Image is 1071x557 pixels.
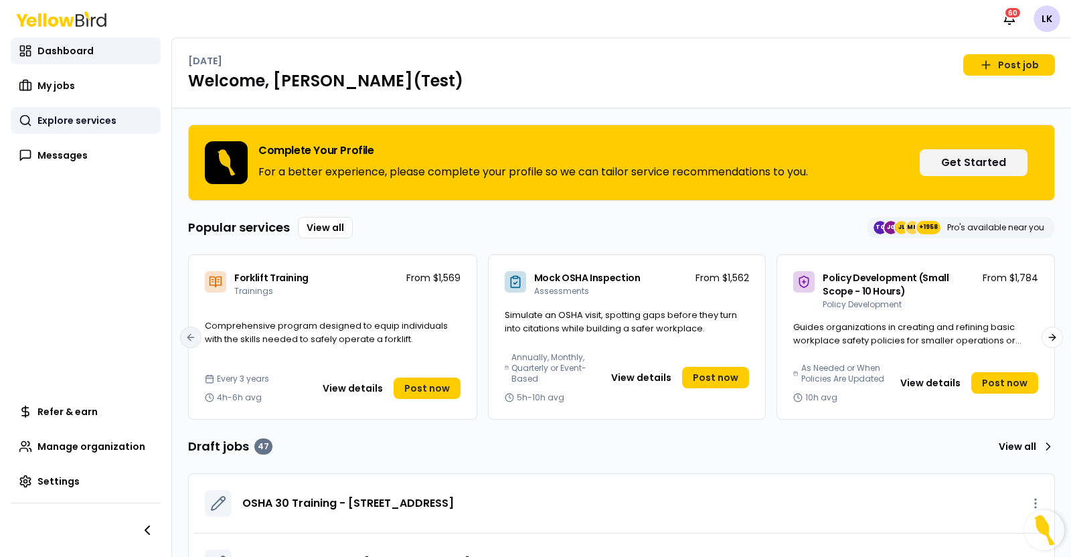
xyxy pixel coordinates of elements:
[11,433,161,460] a: Manage organization
[874,221,887,234] span: TC
[971,372,1038,394] a: Post now
[37,114,116,127] span: Explore services
[895,221,908,234] span: JL
[37,79,75,92] span: My jobs
[793,321,1021,360] span: Guides organizations in creating and refining basic workplace safety policies for smaller operati...
[37,475,80,488] span: Settings
[693,371,738,384] span: Post now
[234,271,309,285] span: Forklift Training
[695,271,749,285] p: From $1,562
[983,271,1038,285] p: From $1,784
[188,125,1055,201] div: Complete Your ProfileFor a better experience, please complete your profile so we can tailor servi...
[517,392,564,403] span: 5h-10h avg
[11,72,161,99] a: My jobs
[801,363,887,384] span: As Needed or When Policies Are Updated
[258,164,808,180] p: For a better experience, please complete your profile so we can tailor service recommendations to...
[11,468,161,495] a: Settings
[394,378,461,399] a: Post now
[963,54,1055,76] a: Post job
[234,285,273,297] span: Trainings
[996,5,1023,32] button: 60
[188,70,1055,92] h1: Welcome, [PERSON_NAME](Test)
[1034,5,1060,32] span: LK
[884,221,898,234] span: JG
[920,149,1027,176] button: Get Started
[11,37,161,64] a: Dashboard
[242,495,454,511] a: OSHA 30 Training - [STREET_ADDRESS]
[993,436,1055,457] a: View all
[11,107,161,134] a: Explore services
[37,440,145,453] span: Manage organization
[823,271,949,298] span: Policy Development (Small Scope - 10 Hours)
[1024,510,1064,550] button: Open Resource Center
[892,372,969,394] button: View details
[511,352,598,384] span: Annually, Monthly, Quarterly or Event-Based
[1004,7,1021,19] div: 60
[805,392,837,403] span: 10h avg
[298,217,353,238] a: View all
[603,367,679,388] button: View details
[188,54,222,68] p: [DATE]
[217,374,269,384] span: Every 3 years
[254,439,272,455] div: 47
[205,319,448,345] span: Comprehensive program designed to equip individuals with the skills needed to safely operate a fo...
[919,221,938,234] span: +1958
[947,222,1044,233] p: Pro's available near you
[37,149,88,162] span: Messages
[217,392,262,403] span: 4h-6h avg
[315,378,391,399] button: View details
[37,405,98,418] span: Refer & earn
[906,221,919,234] span: MH
[682,367,749,388] a: Post now
[258,145,808,156] h3: Complete Your Profile
[823,299,902,310] span: Policy Development
[11,142,161,169] a: Messages
[534,285,589,297] span: Assessments
[404,382,450,395] span: Post now
[37,44,94,58] span: Dashboard
[406,271,461,285] p: From $1,569
[505,309,737,335] span: Simulate an OSHA visit, spotting gaps before they turn into citations while building a safer work...
[982,376,1027,390] span: Post now
[534,271,641,285] span: Mock OSHA Inspection
[188,218,290,237] h3: Popular services
[188,437,272,456] h3: Draft jobs
[11,398,161,425] a: Refer & earn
